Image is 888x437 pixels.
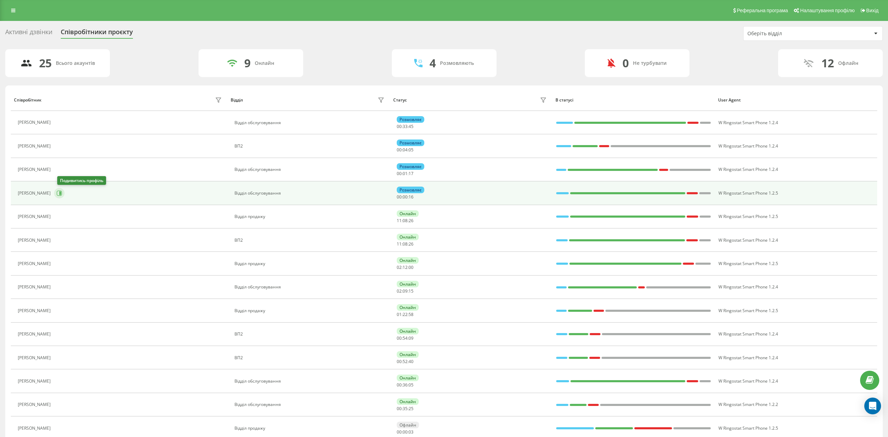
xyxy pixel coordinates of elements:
span: 00 [397,147,402,153]
span: 33 [403,123,408,129]
span: 04 [403,147,408,153]
span: 22 [403,311,408,317]
span: 09 [403,288,408,294]
div: Відділ обслуговування [234,379,386,384]
div: Онлайн [397,304,419,311]
span: W Ringostat Smart Phone 1.2.2 [718,401,778,407]
div: : : [397,124,413,129]
span: 11 [397,241,402,247]
div: [PERSON_NAME] [18,308,52,313]
span: 25 [409,406,413,412]
div: Відділ обслуговування [234,191,386,196]
span: Налаштування профілю [800,8,855,13]
span: W Ringostat Smart Phone 1.2.5 [718,308,778,314]
div: [PERSON_NAME] [18,261,52,266]
span: W Ringostat Smart Phone 1.2.5 [718,261,778,266]
span: 00 [397,359,402,364]
div: Онлайн [397,375,419,381]
span: 58 [409,311,413,317]
div: Не турбувати [633,60,667,66]
div: [PERSON_NAME] [18,355,52,360]
span: 00 [397,429,402,435]
div: 9 [244,56,251,70]
div: : : [397,218,413,223]
div: Відділ обслуговування [234,167,386,172]
div: Відділ обслуговування [234,285,386,289]
div: Онлайн [397,234,419,240]
span: 54 [403,335,408,341]
span: 26 [409,218,413,224]
div: [PERSON_NAME] [18,332,52,337]
div: Подивитись профіль [57,176,106,185]
span: 08 [403,241,408,247]
span: 00 [397,406,402,412]
span: 01 [403,171,408,176]
div: [PERSON_NAME] [18,120,52,125]
div: [PERSON_NAME] [18,285,52,289]
div: [PERSON_NAME] [18,191,52,196]
div: : : [397,171,413,176]
div: Онлайн [397,351,419,358]
span: W Ringostat Smart Phone 1.2.4 [718,143,778,149]
div: Онлайн [397,257,419,264]
span: W Ringostat Smart Phone 1.2.4 [718,378,778,384]
span: 00 [397,194,402,200]
div: Розмовляє [397,116,424,123]
div: [PERSON_NAME] [18,214,52,219]
div: Статус [393,98,407,103]
div: Активні дзвінки [5,28,52,39]
span: Реферальна програма [737,8,788,13]
div: Всього акаунтів [56,60,95,66]
div: : : [397,242,413,247]
div: 4 [430,56,436,70]
div: Оберіть відділ [747,31,831,37]
div: Розмовляє [397,163,424,170]
div: : : [397,148,413,152]
div: Онлайн [397,398,419,405]
span: 00 [397,123,402,129]
div: [PERSON_NAME] [18,426,52,431]
div: Онлайн [255,60,274,66]
div: : : [397,359,413,364]
div: В статусі [555,98,711,103]
span: 00 [397,171,402,176]
div: : : [397,195,413,199]
div: ВП2 [234,355,386,360]
div: : : [397,383,413,387]
span: W Ringostat Smart Phone 1.2.4 [718,120,778,126]
span: 26 [409,241,413,247]
span: 00 [403,429,408,435]
span: W Ringostat Smart Phone 1.2.4 [718,237,778,243]
span: 36 [403,382,408,388]
div: : : [397,312,413,317]
span: 40 [409,359,413,364]
div: Онлайн [397,281,419,287]
div: 0 [622,56,629,70]
span: 05 [409,147,413,153]
div: Розмовляє [397,140,424,146]
span: 00 [397,335,402,341]
div: Співробітник [14,98,42,103]
span: Вихід [866,8,879,13]
div: : : [397,430,413,435]
span: 03 [409,429,413,435]
div: : : [397,289,413,294]
div: Відділ продажу [234,426,386,431]
div: Відділ [231,98,243,103]
div: 25 [39,56,52,70]
span: 05 [409,382,413,388]
span: W Ringostat Smart Phone 1.2.4 [718,166,778,172]
span: 00 [403,194,408,200]
div: Співробітники проєкту [61,28,133,39]
span: 17 [409,171,413,176]
span: 45 [409,123,413,129]
span: W Ringostat Smart Phone 1.2.4 [718,355,778,361]
span: 00 [397,382,402,388]
span: 00 [409,264,413,270]
div: Онлайн [397,210,419,217]
div: Офлайн [838,60,858,66]
span: 08 [403,218,408,224]
span: W Ringostat Smart Phone 1.2.4 [718,284,778,290]
span: 01 [397,311,402,317]
div: Онлайн [397,328,419,334]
